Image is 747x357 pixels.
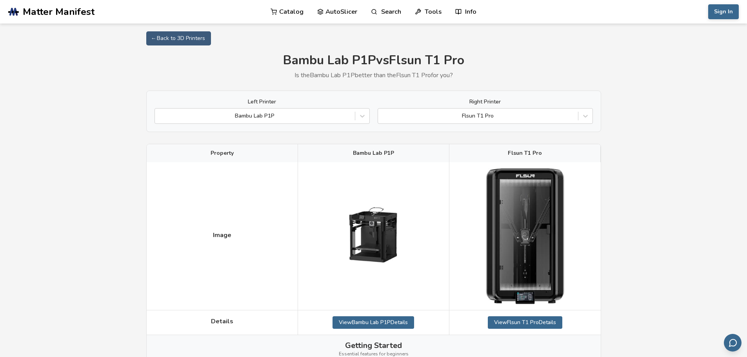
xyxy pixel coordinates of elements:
[345,341,402,350] span: Getting Started
[339,352,409,357] span: Essential features for beginners
[353,150,394,156] span: Bambu Lab P1P
[154,99,370,105] label: Left Printer
[23,6,95,17] span: Matter Manifest
[213,232,231,239] span: Image
[382,113,383,119] input: Flsun T1 Pro
[334,197,413,275] img: Bambu Lab P1P
[211,318,233,325] span: Details
[378,99,593,105] label: Right Printer
[146,53,601,68] h1: Bambu Lab P1P vs Flsun T1 Pro
[333,316,414,329] a: ViewBambu Lab P1PDetails
[724,334,742,352] button: Send feedback via email
[159,113,160,119] input: Bambu Lab P1P
[486,168,564,304] img: Flsun T1 Pro
[146,31,211,45] a: ← Back to 3D Printers
[488,316,562,329] a: ViewFlsun T1 ProDetails
[146,72,601,79] p: Is the Bambu Lab P1P better than the Flsun T1 Pro for you?
[508,150,542,156] span: Flsun T1 Pro
[708,4,739,19] button: Sign In
[211,150,234,156] span: Property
